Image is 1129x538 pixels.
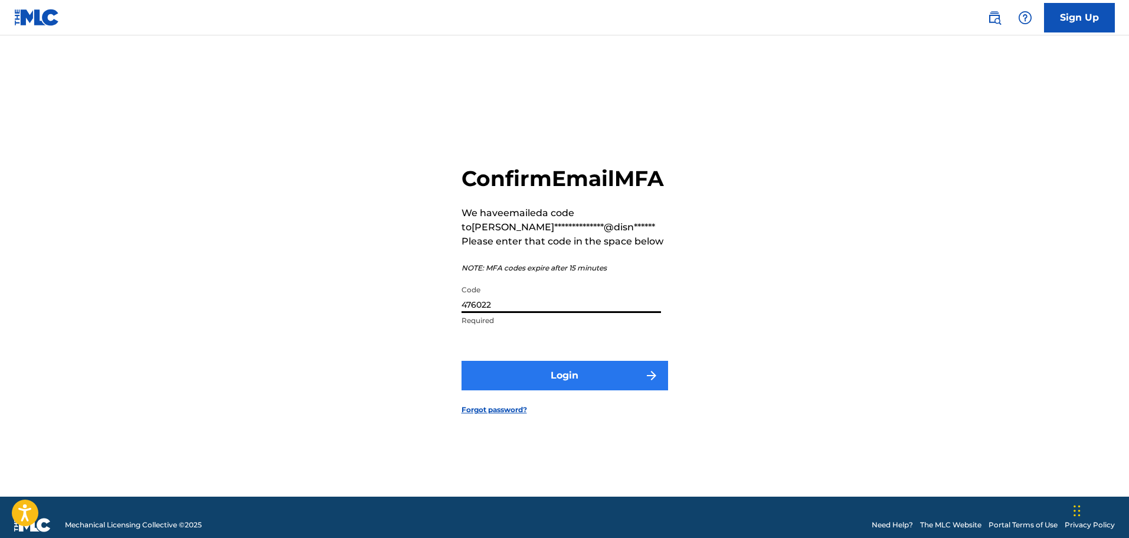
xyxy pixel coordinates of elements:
[989,520,1058,530] a: Portal Terms of Use
[462,234,668,249] p: Please enter that code in the space below
[1018,11,1032,25] img: help
[1070,481,1129,538] iframe: Chat Widget
[1074,493,1081,529] div: Drag
[14,518,51,532] img: logo
[1044,3,1115,32] a: Sign Up
[462,405,527,415] a: Forgot password?
[920,520,981,530] a: The MLC Website
[1065,520,1115,530] a: Privacy Policy
[462,263,668,273] p: NOTE: MFA codes expire after 15 minutes
[65,520,202,530] span: Mechanical Licensing Collective © 2025
[462,361,668,390] button: Login
[644,369,659,383] img: f7272a7cc735f4ea7f67.svg
[987,11,1002,25] img: search
[983,6,1006,30] a: Public Search
[872,520,913,530] a: Need Help?
[462,315,661,326] p: Required
[462,165,668,192] h2: Confirm Email MFA
[1013,6,1037,30] div: Help
[14,9,60,26] img: MLC Logo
